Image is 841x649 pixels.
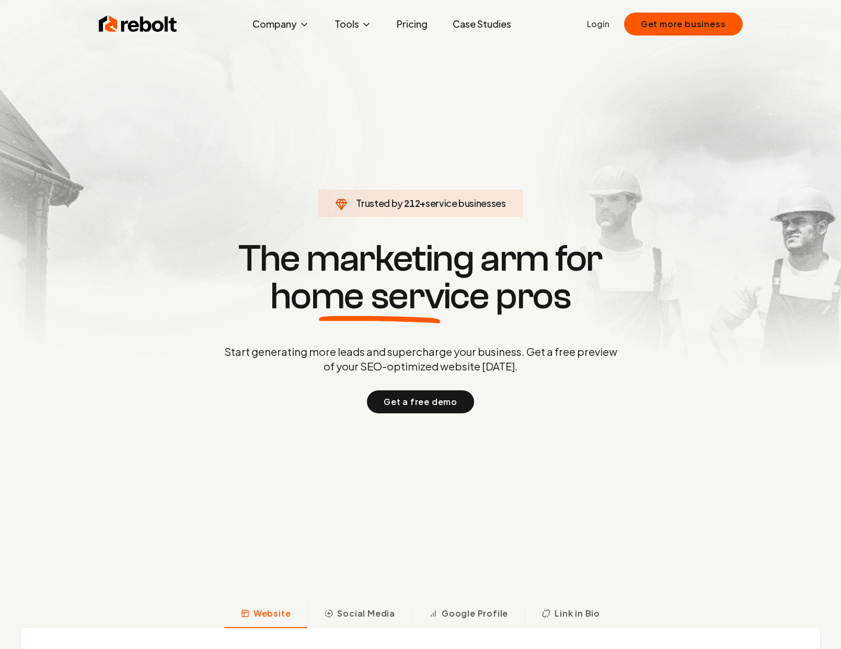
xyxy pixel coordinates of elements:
span: service businesses [425,197,506,209]
p: Start generating more leads and supercharge your business. Get a free preview of your SEO-optimiz... [222,344,619,374]
button: Get more business [624,13,743,36]
button: Company [244,14,318,34]
h1: The marketing arm for pros [170,240,672,315]
button: Website [224,601,308,628]
a: Login [587,18,609,30]
button: Tools [326,14,380,34]
span: + [420,197,425,209]
span: home service [270,277,489,315]
button: Social Media [307,601,412,628]
a: Case Studies [444,14,520,34]
span: 212 [404,196,420,211]
span: Website [254,607,291,620]
img: Rebolt Logo [99,14,177,34]
a: Pricing [388,14,436,34]
span: Trusted by [356,197,402,209]
span: Google Profile [442,607,508,620]
span: Social Media [337,607,395,620]
button: Google Profile [412,601,525,628]
button: Link in Bio [525,601,617,628]
button: Get a free demo [367,390,474,413]
span: Link in Bio [555,607,600,620]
